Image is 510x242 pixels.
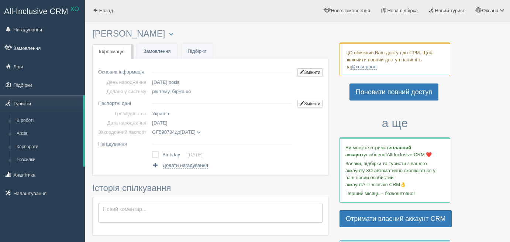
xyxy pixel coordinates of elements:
span: Назад [99,8,113,13]
h3: а ще [340,117,450,130]
a: В роботі [13,114,83,127]
b: власний аккаунт [345,145,411,157]
td: Паспортні дані [98,96,149,109]
a: Змінити [297,100,323,108]
a: Змінити [297,68,323,76]
td: Birthday [162,150,187,160]
span: [DATE] [180,129,196,135]
span: Новий турист [435,8,465,13]
span: All-Inclusive CRM👌 [362,182,406,187]
a: @xosupport [351,64,376,70]
a: Отримати власний аккаунт CRM [340,210,452,227]
p: Ви можете отримати улюбленої [345,144,444,158]
p: Перший місяць – безкоштовно! [345,190,444,197]
span: Нова підбірка [387,8,418,13]
a: Додати нагадування [152,162,208,169]
span: All-Inclusive CRM ❤️ [387,152,432,157]
span: Додати нагадування [163,163,208,168]
td: Дата народження [98,118,149,127]
span: до [152,129,201,135]
a: All-Inclusive CRM XO [0,0,85,21]
span: GF590784 [152,129,175,135]
a: Архів [13,127,83,140]
td: [DATE] років [149,78,294,87]
td: Нагадування [98,137,149,149]
td: Україна [149,109,294,118]
a: Замовлення [137,44,178,59]
td: , біржа xo [149,87,294,96]
a: Підбірки [181,44,213,59]
a: Корпорати [13,140,83,154]
a: Розсилки [13,153,83,167]
td: Громадянство [98,109,149,118]
td: Основна інформація [98,65,149,78]
h3: Історія спілкування [92,183,328,193]
sup: XO [70,6,79,12]
a: Інформація [92,44,131,59]
span: Інформація [99,49,125,54]
a: Поновити повний доступ [349,83,438,100]
td: Додано у систему [98,87,149,96]
a: [DATE] [187,152,203,157]
td: Закордонний паспорт [98,127,149,137]
p: Заявки, підбірки та туристи з вашого аккаунту ХО автоматично скопіюються у ваш новий особистий ак... [345,160,444,188]
span: Оксана [482,8,498,13]
span: All-Inclusive CRM [4,7,68,16]
td: День народження [98,78,149,87]
span: рік тому [152,89,169,94]
span: Нове замовлення [331,8,370,13]
h3: [PERSON_NAME] [92,29,328,39]
span: [DATE] [152,120,167,126]
div: ЦО обмежив Ваш доступ до СРМ. Щоб включити повний доступ напишіть на [340,42,450,76]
